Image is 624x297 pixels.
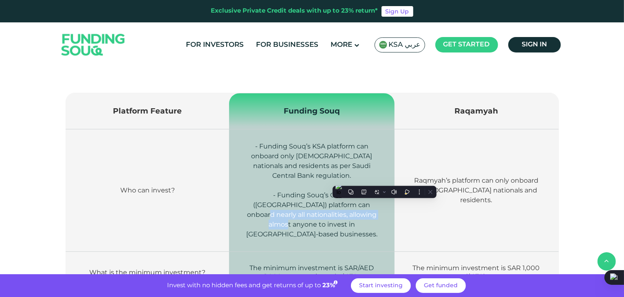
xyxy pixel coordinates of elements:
[454,106,498,116] span: Raqamyah
[359,283,403,288] span: Start investing
[334,280,337,285] i: 23% IRR (expected) ~ 15% Net yield (expected)
[211,7,378,16] div: Exclusive Private Credit deals with up to 23% return*
[424,283,458,288] span: Get funded
[120,186,175,194] span: Who can invest?
[522,41,547,48] span: Sign in
[379,41,387,49] img: SA Flag
[246,191,377,238] span: - Funding Souq’s Global ([GEOGRAPHIC_DATA]) platform can onboard nearly all nationalities, allowi...
[443,41,490,48] span: Get started
[413,264,540,280] span: The minimum investment is SAR 1,000 ($270).
[389,40,421,50] span: KSA عربي
[113,106,182,116] span: Platform Feature
[284,106,340,116] span: Funding Souq
[53,24,133,66] img: Logo
[351,278,411,293] a: Start investing
[184,38,246,52] a: For Investors
[331,41,353,48] span: More
[249,264,374,280] span: The minimum investment is SAR/AED 1,000, or approximately $270.
[251,142,372,179] span: - Funding Souq’s KSA platform can onboard only [DEMOGRAPHIC_DATA] nationals and residents as per ...
[254,38,321,52] a: For Businesses
[89,269,205,276] span: What is the minimum investment?
[167,283,321,288] span: Invest with no hidden fees and get returns of up to
[416,278,466,293] a: Get funded
[414,177,538,204] span: Raqmyah’s platform can only onboard [DEMOGRAPHIC_DATA] nationals and residents.
[508,37,561,52] a: Sign in
[322,283,339,288] span: 23%
[598,252,616,271] button: back
[381,6,413,17] a: Sign Up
